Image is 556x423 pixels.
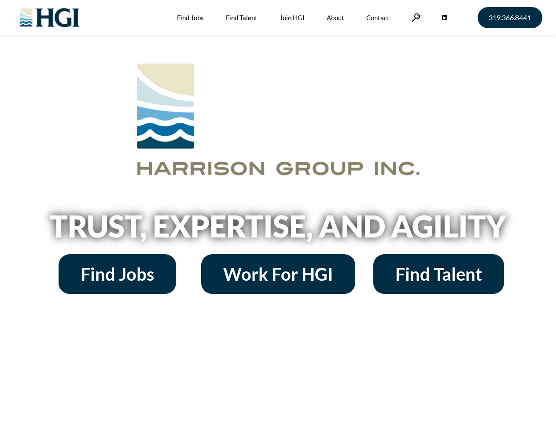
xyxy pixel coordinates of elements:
span: Find Talent [395,265,482,283]
a: 319.366.8441 [478,7,542,28]
h2: Trust, Expertise, and Agility [27,211,529,241]
a: Find Jobs [59,254,176,294]
span: 319.366.8441 [489,14,531,21]
span: Work For HGI [223,265,333,283]
a: Search [412,13,420,22]
a: Find Talent [373,254,504,294]
a: Work For HGI [201,254,355,294]
span: Find Jobs [81,265,154,283]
